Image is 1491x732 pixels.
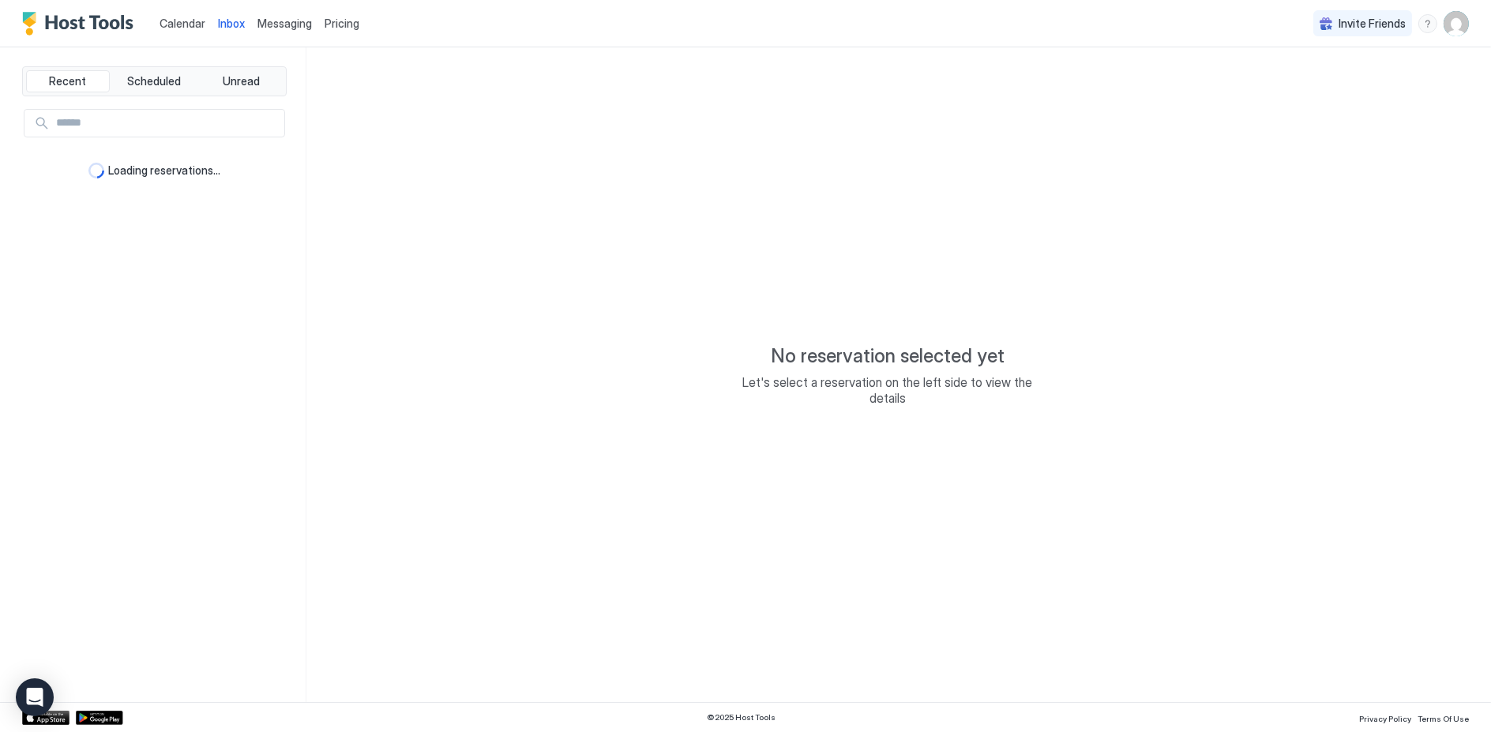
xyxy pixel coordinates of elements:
[707,712,776,723] span: © 2025 Host Tools
[160,17,205,30] span: Calendar
[1418,14,1437,33] div: menu
[22,711,69,725] a: App Store
[218,15,245,32] a: Inbox
[22,66,287,96] div: tab-group
[1444,11,1469,36] div: User profile
[218,17,245,30] span: Inbox
[257,15,312,32] a: Messaging
[1359,709,1411,726] a: Privacy Policy
[88,163,104,178] div: loading
[50,110,284,137] input: Input Field
[113,70,197,92] button: Scheduled
[325,17,359,31] span: Pricing
[223,74,260,88] span: Unread
[49,74,86,88] span: Recent
[1418,714,1469,723] span: Terms Of Use
[26,70,110,92] button: Recent
[199,70,283,92] button: Unread
[128,74,182,88] span: Scheduled
[76,711,123,725] a: Google Play Store
[257,17,312,30] span: Messaging
[1418,709,1469,726] a: Terms Of Use
[109,163,221,178] span: Loading reservations...
[771,344,1005,368] span: No reservation selected yet
[160,15,205,32] a: Calendar
[1359,714,1411,723] span: Privacy Policy
[16,678,54,716] div: Open Intercom Messenger
[730,374,1046,406] span: Let's select a reservation on the left side to view the details
[22,12,141,36] a: Host Tools Logo
[1339,17,1406,31] span: Invite Friends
